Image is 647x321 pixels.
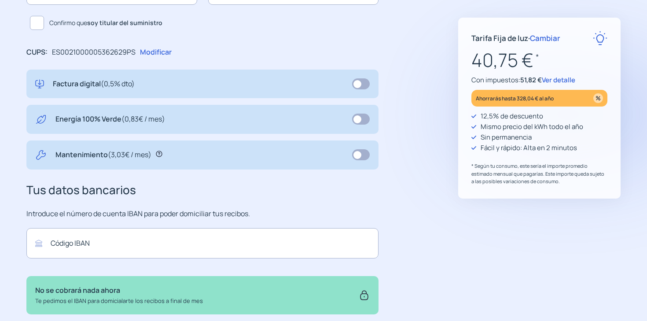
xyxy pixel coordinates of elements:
b: soy titular del suministro [87,18,162,27]
p: 12,5% de descuento [481,111,543,122]
img: tool.svg [35,149,47,161]
span: (0,83€ / mes) [121,114,165,124]
p: Introduce el número de cuenta IBAN para poder domiciliar tus recibos. [26,208,379,220]
h3: Tus datos bancarios [26,181,379,199]
img: rate-E.svg [593,31,607,45]
p: Fácil y rápido: Alta en 2 minutos [481,143,577,153]
span: (0,5% dto) [101,79,135,89]
p: Energía 100% Verde [55,114,165,125]
span: Confirmo que [49,18,162,28]
p: Modificar [140,47,172,58]
span: 51,82 € [520,75,542,85]
p: CUPS: [26,47,48,58]
p: No se cobrará nada ahora [35,285,203,296]
p: Factura digital [53,78,135,90]
p: Te pedimos el IBAN para domicialarte los recibos a final de mes [35,296,203,306]
p: ES0021000005362629PS [52,47,136,58]
img: percentage_icon.svg [593,93,603,103]
img: secure.svg [359,285,370,305]
p: * Según tu consumo, este sería el importe promedio estimado mensual que pagarías. Este importe qu... [471,162,607,185]
p: Sin permanencia [481,132,532,143]
span: (3,03€ / mes) [108,150,151,159]
img: digital-invoice.svg [35,78,44,90]
span: Cambiar [530,33,560,43]
img: energy-green.svg [35,114,47,125]
span: Ver detalle [542,75,575,85]
p: Con impuestos: [471,75,607,85]
p: Mismo precio del kWh todo el año [481,122,583,132]
p: Ahorrarás hasta 328,04 € al año [476,93,554,103]
p: 40,75 € [471,45,607,75]
p: Tarifa Fija de luz · [471,32,560,44]
p: Mantenimiento [55,149,151,161]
